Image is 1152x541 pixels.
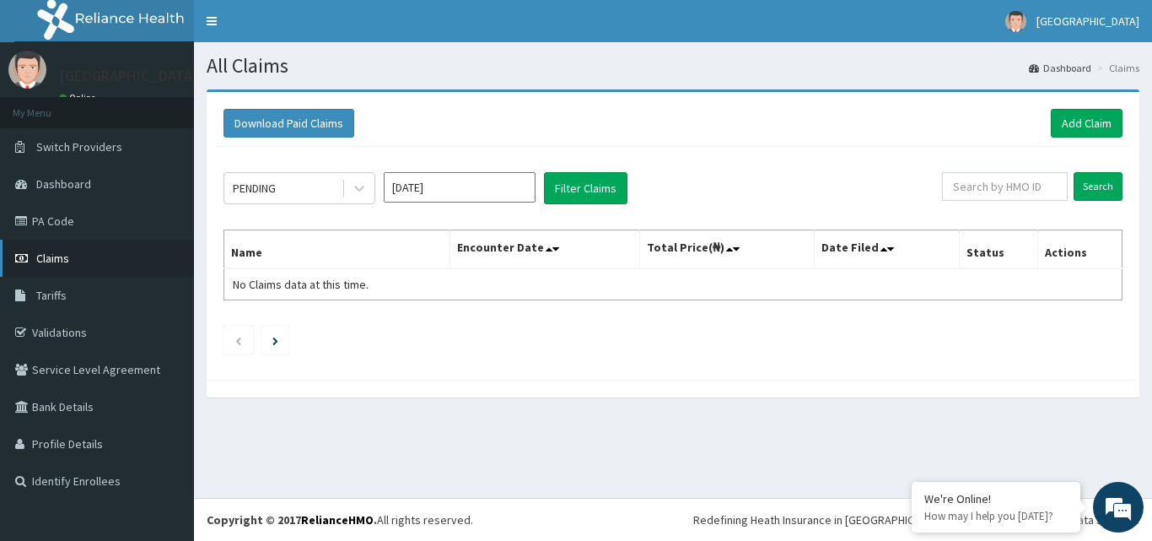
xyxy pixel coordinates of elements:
div: We're Online! [924,491,1068,506]
th: Total Price(₦) [639,230,815,269]
strong: Copyright © 2017 . [207,512,377,527]
p: [GEOGRAPHIC_DATA] [59,68,198,84]
th: Name [224,230,450,269]
button: Download Paid Claims [223,109,354,138]
a: Add Claim [1051,109,1122,138]
input: Search by HMO ID [942,172,1068,201]
footer: All rights reserved. [194,498,1152,541]
th: Actions [1037,230,1122,269]
span: No Claims data at this time. [233,277,369,292]
span: Switch Providers [36,139,122,154]
div: Redefining Heath Insurance in [GEOGRAPHIC_DATA] using Telemedicine and Data Science! [693,511,1139,528]
li: Claims [1093,61,1139,75]
button: Filter Claims [544,172,627,204]
input: Search [1074,172,1122,201]
span: Claims [36,251,69,266]
th: Status [960,230,1038,269]
th: Encounter Date [450,230,639,269]
input: Select Month and Year [384,172,536,203]
img: User Image [1005,11,1026,32]
span: [GEOGRAPHIC_DATA] [1036,14,1139,29]
span: Dashboard [36,176,91,192]
a: Dashboard [1029,61,1091,75]
th: Date Filed [815,230,960,269]
a: RelianceHMO [301,512,374,527]
p: How may I help you today? [924,509,1068,523]
a: Online [59,92,100,104]
img: User Image [8,51,46,89]
a: Previous page [234,333,242,348]
div: PENDING [233,180,276,197]
span: Tariffs [36,288,67,303]
h1: All Claims [207,55,1139,77]
a: Next page [272,333,278,348]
